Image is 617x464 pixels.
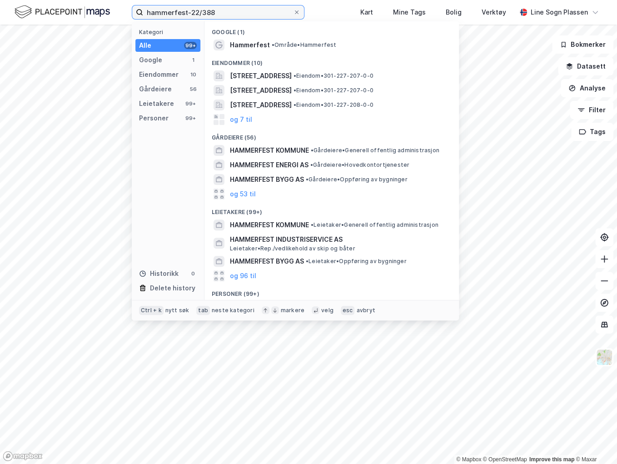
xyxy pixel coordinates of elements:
span: • [294,101,296,108]
span: • [294,87,296,94]
span: Leietaker • Generell offentlig administrasjon [311,221,438,229]
div: Personer [139,113,169,124]
span: Eiendom • 301-227-207-0-0 [294,72,373,80]
a: Mapbox homepage [3,451,43,461]
span: HAMMERFEST BYGG AS [230,256,304,267]
span: [STREET_ADDRESS] [230,85,292,96]
div: 1 [189,56,197,64]
button: Filter [570,101,613,119]
span: • [311,147,313,154]
span: Gårdeiere • Hovedkontortjenester [310,161,409,169]
img: Z [596,349,613,366]
div: Leietakere (99+) [204,201,459,218]
div: Alle [139,40,151,51]
div: Kategori [139,29,200,35]
span: HAMMERFEST ENERGI AS [230,160,308,170]
div: avbryt [356,307,375,314]
div: Line Sogn Plassen [531,7,588,18]
div: Mine Tags [393,7,426,18]
button: og 53 til [230,189,256,200]
input: Søk på adresse, matrikkel, gårdeiere, leietakere eller personer [143,5,293,19]
div: Google (1) [204,21,459,38]
div: Google [139,55,162,65]
a: Improve this map [529,456,574,463]
div: Bolig [446,7,462,18]
button: Datasett [558,57,613,75]
span: HAMMERFEST KOMMUNE [230,220,309,230]
a: OpenStreetMap [483,456,527,463]
span: Eiendom • 301-227-207-0-0 [294,87,373,94]
img: logo.f888ab2527a4732fd821a326f86c7f29.svg [15,4,110,20]
div: Eiendommer (10) [204,52,459,69]
span: • [294,72,296,79]
div: 99+ [184,42,197,49]
span: HAMMERFEST BYGG AS [230,174,304,185]
div: neste kategori [212,307,254,314]
button: Analyse [561,79,613,97]
div: 56 [189,85,197,93]
div: 0 [189,270,197,277]
div: 99+ [184,115,197,122]
div: 99+ [184,100,197,107]
button: og 7 til [230,114,252,125]
span: HAMMERFEST INDUSTRISERVICE AS [230,234,448,245]
div: Ctrl + k [139,306,164,315]
div: velg [321,307,333,314]
span: Leietaker • Oppføring av bygninger [306,258,407,265]
a: Mapbox [456,456,481,463]
span: • [311,221,313,228]
div: nytt søk [165,307,189,314]
span: [STREET_ADDRESS] [230,100,292,110]
button: Bokmerker [552,35,613,54]
span: • [310,161,313,168]
span: Gårdeiere • Oppføring av bygninger [306,176,408,183]
div: Historikk [139,268,179,279]
div: Eiendommer [139,69,179,80]
span: Område • Hammerfest [272,41,337,49]
div: Verktøy [482,7,506,18]
div: Gårdeiere [139,84,172,95]
div: markere [281,307,304,314]
span: [STREET_ADDRESS] [230,70,292,81]
button: og 96 til [230,270,256,281]
span: • [306,258,308,264]
div: Personer (99+) [204,283,459,299]
span: Leietaker • Rep./vedlikehold av skip og båter [230,245,355,252]
button: Tags [571,123,613,141]
div: 10 [189,71,197,78]
span: Gårdeiere • Generell offentlig administrasjon [311,147,439,154]
span: Eiendom • 301-227-208-0-0 [294,101,373,109]
span: • [306,176,308,183]
iframe: Chat Widget [572,420,617,464]
div: Delete history [150,283,195,294]
div: tab [196,306,210,315]
div: Leietakere [139,98,174,109]
div: Kart [360,7,373,18]
span: HAMMERFEST KOMMUNE [230,145,309,156]
div: Kontrollprogram for chat [572,420,617,464]
span: • [272,41,274,48]
div: Gårdeiere (56) [204,127,459,143]
span: Hammerfest [230,40,270,50]
div: esc [341,306,355,315]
